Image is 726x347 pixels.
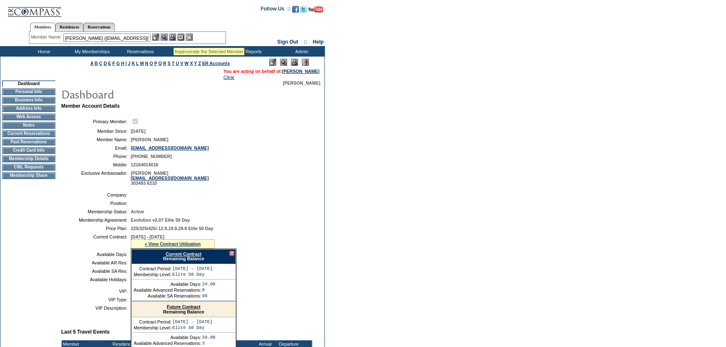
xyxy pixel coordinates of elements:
a: M [140,61,144,66]
span: [PERSON_NAME] [283,80,320,85]
a: P [154,61,157,66]
div: Member Name: [31,34,63,41]
a: A [91,61,93,66]
td: Membership Agreement: [65,218,127,223]
a: F [112,61,115,66]
td: VIP Description: [65,306,127,311]
span: [PERSON_NAME] [131,137,168,142]
a: R [163,61,166,66]
a: U [176,61,179,66]
td: Email: [65,145,127,150]
a: K [132,61,135,66]
a: Reservations [83,23,115,31]
td: Price Plan: [65,226,127,231]
td: Credit Card Info [2,147,55,154]
td: Membership Details [2,155,55,162]
a: T [172,61,175,66]
img: Log Concern/Member Elevation [302,59,309,66]
td: Personal Info [2,88,55,95]
span: [PHONE_NUMBER] [131,154,172,159]
td: Current Contract: [65,234,127,249]
td: Follow Us :: [261,5,290,15]
a: [PERSON_NAME] [282,69,319,74]
td: My Memberships [67,46,115,57]
a: X [190,61,193,66]
td: Exclusive Ambassador: [65,171,127,186]
img: b_edit.gif [152,34,159,41]
td: Home [19,46,67,57]
td: Primary Member: [65,117,127,125]
div: Remaining Balance [132,302,236,317]
td: Membership Share [2,172,55,179]
a: Help [313,39,324,45]
a: S [168,61,171,66]
td: [DATE] - [DATE] [172,319,213,324]
img: Impersonate [291,59,298,66]
a: » View Contract Utilization [145,241,201,246]
td: Notes [2,122,55,129]
a: Subscribe to our YouTube Channel [308,8,323,13]
a: O [150,61,153,66]
font: You are acting on behalf of: [223,69,319,74]
img: Subscribe to our YouTube Channel [308,6,323,13]
td: Current Reservations [2,130,55,137]
a: Follow us on Twitter [300,8,307,13]
td: Available SA Reservations: [134,293,201,298]
div: Impersonate the Selected Member [175,49,243,54]
td: Available SA Res: [65,269,127,274]
td: CWL Requests [2,164,55,171]
td: Contract Period: [134,319,171,324]
td: Membership Level: [134,325,171,330]
a: Z [198,61,201,66]
img: View Mode [280,59,287,66]
td: 98 [202,293,215,298]
td: Contract Period: [134,266,171,271]
b: Last 5 Travel Events [61,329,109,335]
span: Evolution v2.07 Elite 50 Day [131,218,190,223]
a: [EMAIL_ADDRESS][DOMAIN_NAME] [131,145,209,150]
img: Reservations [177,34,184,41]
span: [DATE] - [DATE] [131,234,164,239]
a: Become our fan on Facebook [292,8,299,13]
img: Impersonate [169,34,176,41]
td: VIP Type: [65,297,127,302]
a: Current Contract [166,251,201,256]
div: Remaining Balance [131,249,236,264]
td: Membership Status: [65,209,127,214]
img: pgTtlDashboard.gif [61,85,228,102]
img: Become our fan on Facebook [292,6,299,13]
a: ER Accounts [202,61,230,66]
a: H [121,61,124,66]
td: 3 [202,341,215,346]
td: Vacation Collection [163,46,228,57]
td: 24.00 [202,282,215,287]
td: 39.00 [202,335,215,340]
td: Elite 50 Day [172,272,213,277]
a: [EMAIL_ADDRESS][DOMAIN_NAME] [131,176,209,181]
td: Position: [65,201,127,206]
a: W [184,61,189,66]
td: Mobile: [65,162,127,167]
a: G [116,61,119,66]
a: Y [194,61,197,66]
img: View [161,34,168,41]
td: Business Info [2,97,55,104]
td: Available Days: [134,335,201,340]
a: B [95,61,98,66]
td: Phone: [65,154,127,159]
a: D [104,61,107,66]
td: Available Days: [65,252,127,257]
span: 12164014018 [131,162,158,167]
td: Dashboard [2,80,55,87]
td: Available Holidays: [65,277,127,282]
a: Q [158,61,162,66]
a: C [99,61,102,66]
td: Past Reservations [2,139,55,145]
td: Available Advanced Reservations: [134,287,201,293]
a: Members [30,23,56,32]
span: [PERSON_NAME] 303493 6210 [131,171,209,186]
a: V [180,61,183,66]
img: Follow us on Twitter [300,6,307,13]
td: Membership Level: [134,272,171,277]
td: VIP: [65,289,127,294]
